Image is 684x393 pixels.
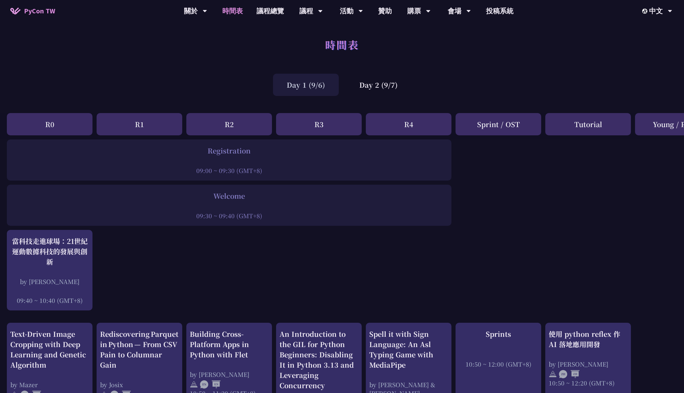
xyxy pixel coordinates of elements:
div: 10:50 ~ 12:00 (GMT+8) [459,360,538,368]
a: 當科技走進球場：21世紀運動數據科技的發展與創新 by [PERSON_NAME] 09:40 ~ 10:40 (GMT+8) [10,236,89,305]
div: R3 [276,113,362,135]
div: 使用 python reflex 作 AI 落地應用開發 [549,329,627,349]
div: 09:40 ~ 10:40 (GMT+8) [10,296,89,305]
div: An Introduction to the GIL for Python Beginners: Disabling It in Python 3.13 and Leveraging Concu... [279,329,358,391]
div: Registration [10,146,448,156]
a: PyCon TW [3,2,62,20]
div: 10:50 ~ 12:20 (GMT+8) [549,379,627,387]
div: R0 [7,113,92,135]
div: 09:00 ~ 09:30 (GMT+8) [10,166,448,175]
img: ZHZH.38617ef.svg [559,370,580,378]
div: Text-Driven Image Cropping with Deep Learning and Genetic Algorithm [10,329,89,370]
img: svg+xml;base64,PHN2ZyB4bWxucz0iaHR0cDovL3d3dy53My5vcmcvMjAwMC9zdmciIHdpZHRoPSIyNCIgaGVpZ2h0PSIyNC... [190,380,198,389]
div: Welcome [10,191,448,201]
span: PyCon TW [24,6,55,16]
img: Locale Icon [642,9,649,14]
div: R1 [97,113,182,135]
div: Rediscovering Parquet in Python — From CSV Pain to Columnar Gain [100,329,179,370]
h1: 時間表 [325,34,359,55]
div: by [PERSON_NAME] [549,360,627,368]
div: 當科技走進球場：21世紀運動數據科技的發展與創新 [10,236,89,267]
img: ENEN.5a408d1.svg [200,380,221,389]
div: Spell it with Sign Language: An Asl Typing Game with MediaPipe [369,329,448,370]
img: Home icon of PyCon TW 2025 [10,8,21,14]
div: Sprints [459,329,538,339]
div: Sprint / OST [456,113,541,135]
div: by [PERSON_NAME] [10,277,89,286]
div: by [PERSON_NAME] [190,370,269,379]
div: R2 [186,113,272,135]
img: svg+xml;base64,PHN2ZyB4bWxucz0iaHR0cDovL3d3dy53My5vcmcvMjAwMC9zdmciIHdpZHRoPSIyNCIgaGVpZ2h0PSIyNC... [549,370,557,378]
div: Day 2 (9/7) [346,74,411,96]
div: Building Cross-Platform Apps in Python with Flet [190,329,269,360]
div: 09:30 ~ 09:40 (GMT+8) [10,211,448,220]
div: Tutorial [545,113,631,135]
div: Day 1 (9/6) [273,74,339,96]
div: by Josix [100,380,179,389]
div: by Mazer [10,380,89,389]
div: R4 [366,113,451,135]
